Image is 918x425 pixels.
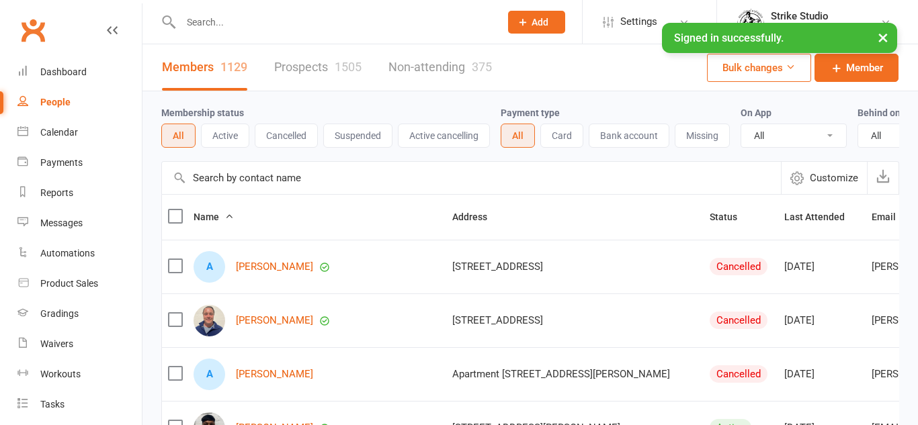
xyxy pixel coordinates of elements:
a: Waivers [17,329,142,359]
button: Status [710,209,752,225]
img: thumb_image1723780799.png [737,9,764,36]
a: Messages [17,208,142,238]
span: Email [872,211,911,222]
button: Card [540,124,583,148]
div: 1505 [335,60,362,74]
div: Apartment [STREET_ADDRESS][PERSON_NAME] [452,369,698,380]
div: Strike Studio [771,22,829,34]
a: Clubworx [16,13,50,47]
span: Status [710,211,752,222]
div: Payments [40,157,83,168]
div: Workouts [40,369,81,379]
button: Add [508,11,565,34]
button: Customize [781,162,867,194]
button: Name [194,209,234,225]
button: Suspended [323,124,392,148]
div: Aaron [194,359,225,390]
a: Product Sales [17,269,142,299]
div: Waivers [40,338,73,349]
button: Missing [675,124,730,148]
a: Member [815,54,899,82]
span: Customize [810,170,858,186]
div: Gradings [40,308,79,319]
div: Cancelled [710,258,767,275]
div: Tasks [40,399,65,410]
div: Dashboard [40,66,87,77]
img: Aaron [194,305,225,336]
span: Add [532,17,548,28]
a: Tasks [17,389,142,420]
a: Dashboard [17,57,142,87]
div: [DATE] [784,369,860,380]
div: Calendar [40,127,78,138]
th: Address [446,195,704,240]
a: Workouts [17,359,142,389]
div: [DATE] [784,261,860,273]
div: Automations [40,248,95,258]
div: Aaron [194,251,225,283]
div: Cancelled [710,312,767,329]
span: Name [194,211,234,222]
a: Automations [17,238,142,269]
button: All [161,124,196,148]
div: Messages [40,218,83,228]
span: Settings [620,7,657,37]
button: Last Attended [784,209,860,225]
button: Email [872,209,911,225]
a: [PERSON_NAME] [236,315,313,326]
div: People [40,97,71,107]
a: [PERSON_NAME] [236,369,313,380]
label: On App [741,107,771,118]
div: Product Sales [40,278,98,289]
div: [STREET_ADDRESS] [452,261,698,273]
label: Payment type [501,107,560,118]
input: Search by contact name [162,162,781,194]
span: Member [846,60,883,76]
a: Members1129 [162,44,247,91]
div: [DATE] [784,315,860,326]
a: Reports [17,178,142,208]
div: Cancelled [710,365,767,383]
a: Non-attending375 [388,44,492,91]
button: × [871,23,895,52]
button: All [501,124,535,148]
div: 375 [472,60,492,74]
a: Gradings [17,299,142,329]
button: Active [201,124,249,148]
a: People [17,87,142,117]
button: Bulk changes [707,54,811,82]
button: Cancelled [255,124,318,148]
a: Calendar [17,117,142,148]
span: Last Attended [784,211,860,222]
label: Membership status [161,107,244,118]
div: 1129 [220,60,247,74]
span: Signed in successfully. [674,32,784,44]
a: Payments [17,148,142,178]
a: [PERSON_NAME] [236,261,313,273]
a: Prospects1505 [274,44,362,91]
button: Active cancelling [398,124,490,148]
div: Strike Studio [771,10,829,22]
div: Reports [40,187,73,198]
button: Bank account [589,124,669,148]
input: Search... [177,13,491,32]
div: [STREET_ADDRESS] [452,315,698,326]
